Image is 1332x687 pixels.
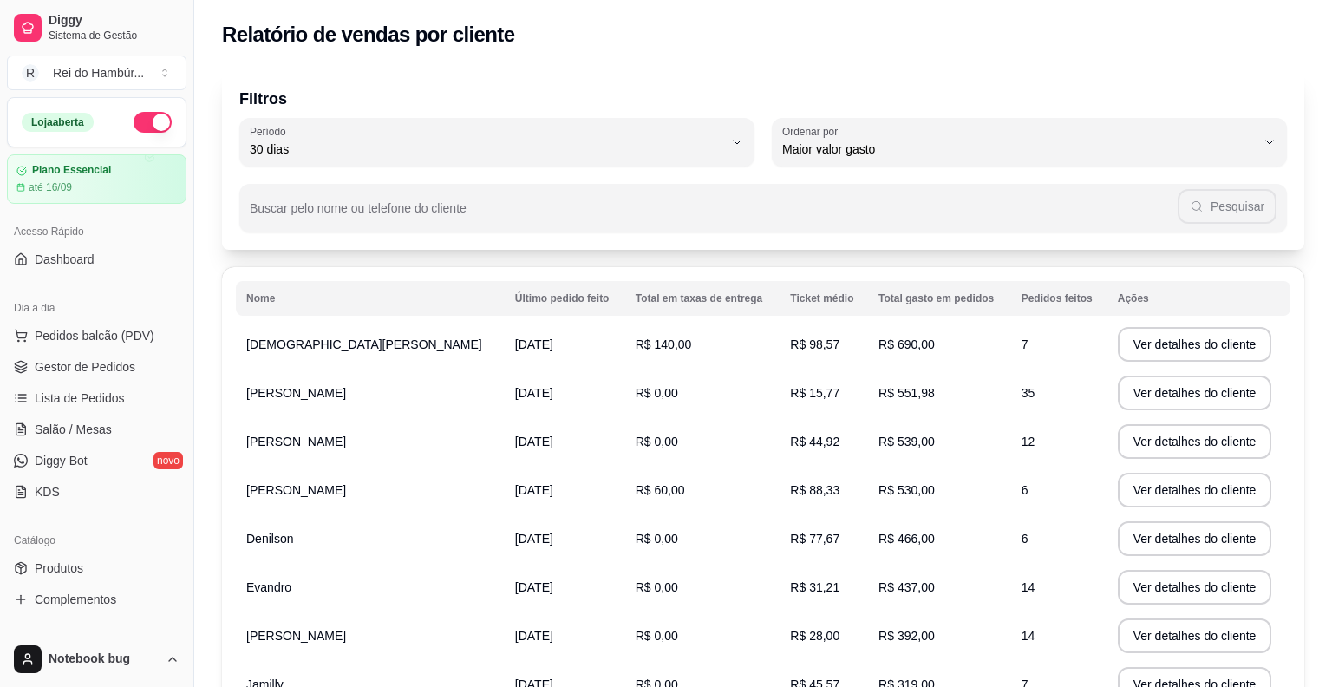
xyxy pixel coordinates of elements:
[515,435,553,448] span: [DATE]
[7,415,186,443] a: Salão / Mesas
[250,124,291,139] label: Período
[636,629,678,643] span: R$ 0,00
[49,13,180,29] span: Diggy
[1022,337,1028,351] span: 7
[636,580,678,594] span: R$ 0,00
[782,124,844,139] label: Ordenar por
[878,435,935,448] span: R$ 539,00
[782,141,1256,158] span: Maior valor gasto
[22,113,94,132] div: Loja aberta
[1011,281,1107,316] th: Pedidos feitos
[878,386,935,400] span: R$ 551,98
[246,629,346,643] span: [PERSON_NAME]
[7,384,186,412] a: Lista de Pedidos
[515,629,553,643] span: [DATE]
[790,532,839,546] span: R$ 77,67
[515,337,553,351] span: [DATE]
[878,629,935,643] span: R$ 392,00
[7,527,186,554] div: Catálogo
[7,7,186,49] a: DiggySistema de Gestão
[878,532,935,546] span: R$ 466,00
[35,559,83,577] span: Produtos
[790,435,839,448] span: R$ 44,92
[236,281,505,316] th: Nome
[35,358,135,376] span: Gestor de Pedidos
[1022,483,1028,497] span: 6
[1118,570,1272,605] button: Ver detalhes do cliente
[1118,521,1272,556] button: Ver detalhes do cliente
[239,87,1287,111] p: Filtros
[7,554,186,582] a: Produtos
[7,447,186,474] a: Diggy Botnovo
[625,281,780,316] th: Total em taxas de entrega
[515,386,553,400] span: [DATE]
[878,580,935,594] span: R$ 437,00
[250,206,1178,224] input: Buscar pelo nome ou telefone do cliente
[790,483,839,497] span: R$ 88,33
[7,154,186,204] a: Plano Essencialaté 16/09
[7,218,186,245] div: Acesso Rápido
[134,112,172,133] button: Alterar Status
[53,64,144,82] div: Rei do Hambúr ...
[790,629,839,643] span: R$ 28,00
[515,483,553,497] span: [DATE]
[239,118,754,167] button: Período30 dias
[7,294,186,322] div: Dia a dia
[35,452,88,469] span: Diggy Bot
[515,580,553,594] span: [DATE]
[49,651,159,667] span: Notebook bug
[35,389,125,407] span: Lista de Pedidos
[878,337,935,351] span: R$ 690,00
[250,141,723,158] span: 30 dias
[7,245,186,273] a: Dashboard
[515,532,553,546] span: [DATE]
[246,386,346,400] span: [PERSON_NAME]
[246,337,482,351] span: [DEMOGRAPHIC_DATA][PERSON_NAME]
[35,483,60,501] span: KDS
[1118,618,1272,653] button: Ver detalhes do cliente
[636,337,692,351] span: R$ 140,00
[32,164,111,177] article: Plano Essencial
[1022,532,1028,546] span: 6
[246,532,293,546] span: Denilson
[35,421,112,438] span: Salão / Mesas
[636,386,678,400] span: R$ 0,00
[246,435,346,448] span: [PERSON_NAME]
[790,580,839,594] span: R$ 31,21
[35,591,116,608] span: Complementos
[790,386,839,400] span: R$ 15,77
[7,586,186,613] a: Complementos
[7,638,186,680] button: Notebook bug
[246,483,346,497] span: [PERSON_NAME]
[7,56,186,90] button: Select a team
[246,580,291,594] span: Evandro
[636,435,678,448] span: R$ 0,00
[780,281,868,316] th: Ticket médio
[772,118,1287,167] button: Ordenar porMaior valor gasto
[222,21,515,49] h2: Relatório de vendas por cliente
[22,64,39,82] span: R
[505,281,625,316] th: Último pedido feito
[7,478,186,506] a: KDS
[49,29,180,43] span: Sistema de Gestão
[1022,580,1035,594] span: 14
[636,532,678,546] span: R$ 0,00
[636,483,685,497] span: R$ 60,00
[1118,376,1272,410] button: Ver detalhes do cliente
[35,327,154,344] span: Pedidos balcão (PDV)
[1118,473,1272,507] button: Ver detalhes do cliente
[1022,386,1035,400] span: 35
[868,281,1011,316] th: Total gasto em pedidos
[1118,424,1272,459] button: Ver detalhes do cliente
[790,337,839,351] span: R$ 98,57
[7,322,186,350] button: Pedidos balcão (PDV)
[35,251,95,268] span: Dashboard
[1107,281,1290,316] th: Ações
[29,180,72,194] article: até 16/09
[7,353,186,381] a: Gestor de Pedidos
[1022,629,1035,643] span: 14
[878,483,935,497] span: R$ 530,00
[1118,327,1272,362] button: Ver detalhes do cliente
[1022,435,1035,448] span: 12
